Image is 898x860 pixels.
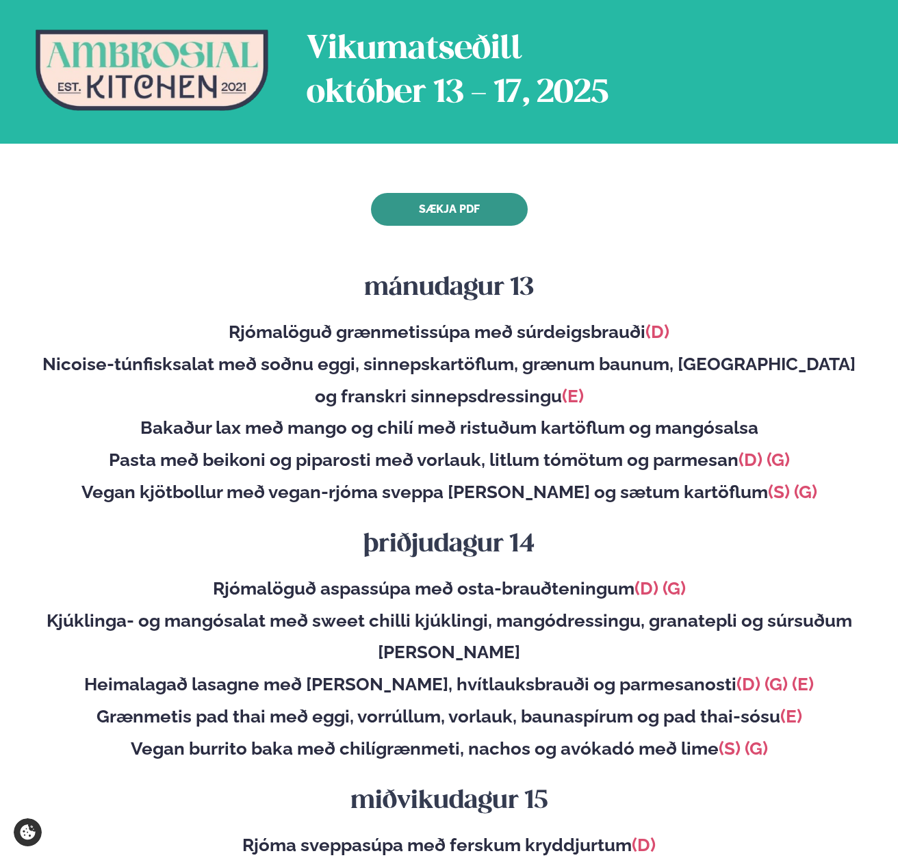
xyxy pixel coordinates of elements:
span: (D) (G) [634,578,686,599]
h3: mánudagur 13 [36,272,862,305]
h3: þriðjudagur 14 [36,529,862,562]
span: (D) (G) [739,449,790,470]
div: Vegan burrito baka með chilígrænmeti, nachos og avókadó með lime [36,733,862,765]
span: (D) [632,835,656,855]
div: Kjúklinga- og mangósalat með sweet chilli kjúklingi, mangódressingu, granatepli og súrsuðum [PERS... [36,605,862,669]
img: Logo [36,29,268,111]
span: (E) [780,706,802,727]
h3: miðvikudagur 15 [36,785,862,818]
div: Heimalagað lasagne með [PERSON_NAME], hvítlauksbrauði og parmesanosti [36,668,862,701]
span: (E) [562,386,584,406]
div: Vegan kjötbollur með vegan-rjóma sveppa [PERSON_NAME] og sætum kartöflum [36,476,862,508]
div: október 13 - 17, 2025 [307,72,608,116]
div: Rjómalöguð aspassúpa með osta-brauðteningum [36,573,862,605]
span: (D) (G) (E) [736,674,814,694]
div: Pasta með beikoni og piparosti með vorlauk, litlum tómötum og parmesan [36,444,862,476]
div: Vikumatseðill [307,28,608,72]
span: (S) (G) [719,738,768,759]
div: Rjómalöguð grænmetissúpa með súrdeigsbrauði [36,316,862,348]
a: Cookie settings [14,818,42,846]
div: Grænmetis pad thai með eggi, vorrúllum, vorlauk, baunaspírum og pad thai-sósu [36,701,862,733]
a: Sækja PDF [371,193,528,226]
span: (S) (G) [768,482,817,502]
span: (D) [645,322,669,342]
div: Bakaður lax með mango og chilí með ristuðum kartöflum og mangósalsa [36,412,862,444]
div: Nicoise-túnfisksalat með soðnu eggi, sinnepskartöflum, grænum baunum, [GEOGRAPHIC_DATA] og fransk... [36,348,862,413]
